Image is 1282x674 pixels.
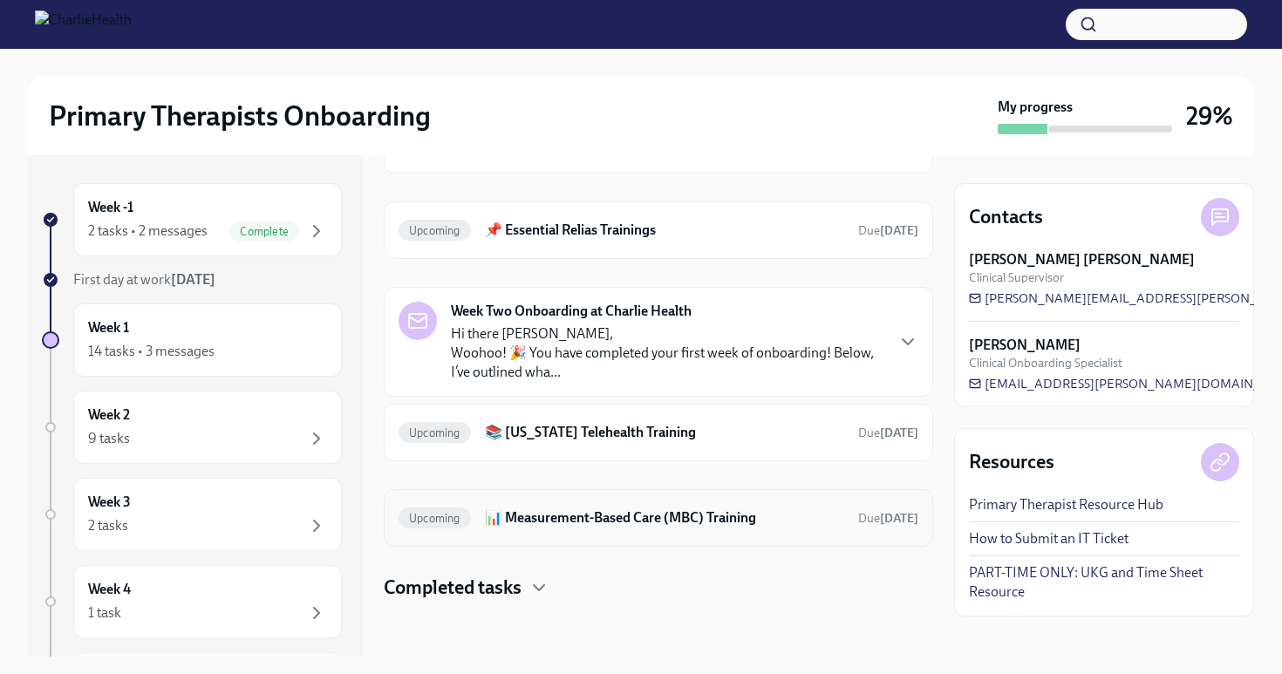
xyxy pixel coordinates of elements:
strong: [PERSON_NAME] [969,336,1081,355]
a: How to Submit an IT Ticket [969,529,1129,548]
span: Complete [229,225,299,238]
h3: 29% [1186,100,1233,132]
h6: Week 1 [88,318,129,337]
a: Upcoming📌 Essential Relias TrainingsDue[DATE] [399,216,918,244]
div: Completed tasks [384,575,933,601]
h6: 📊 Measurement-Based Care (MBC) Training [485,508,844,528]
div: 2 tasks [88,516,128,535]
a: Upcoming📚 [US_STATE] Telehealth TrainingDue[DATE] [399,419,918,446]
h4: Completed tasks [384,575,522,601]
strong: [DATE] [880,511,918,526]
h6: Week 3 [88,493,131,512]
a: First day at work[DATE] [42,270,342,289]
p: Hi there [PERSON_NAME], Woohoo! 🎉 You have completed your first week of onboarding! Below, I’ve o... [451,324,883,382]
strong: [DATE] [171,271,215,288]
div: 1 task [88,603,121,623]
h6: 📌 Essential Relias Trainings [485,221,844,240]
a: Week 29 tasks [42,391,342,464]
h4: Resources [969,449,1054,475]
a: PART-TIME ONLY: UKG and Time Sheet Resource [969,563,1239,602]
a: Week 114 tasks • 3 messages [42,303,342,377]
span: August 25th, 2025 09:00 [858,222,918,239]
strong: [DATE] [880,223,918,238]
a: Week -12 tasks • 2 messagesComplete [42,183,342,256]
span: First day at work [73,271,215,288]
strong: My progress [998,98,1073,117]
span: Upcoming [399,426,471,439]
span: Due [858,223,918,238]
strong: [PERSON_NAME] [PERSON_NAME] [969,250,1195,269]
span: August 25th, 2025 09:00 [858,425,918,441]
h6: Week -1 [88,198,133,217]
a: Week 32 tasks [42,478,342,551]
span: Clinical Onboarding Specialist [969,355,1122,371]
h4: Contacts [969,204,1043,230]
span: Upcoming [399,512,471,525]
h6: Week 2 [88,405,130,425]
span: Due [858,511,918,526]
a: Upcoming📊 Measurement-Based Care (MBC) TrainingDue[DATE] [399,504,918,532]
div: 2 tasks • 2 messages [88,221,208,241]
strong: [DATE] [880,426,918,440]
h6: 📚 [US_STATE] Telehealth Training [485,423,844,442]
span: Clinical Supervisor [969,269,1064,286]
h2: Primary Therapists Onboarding [49,99,431,133]
a: Week 41 task [42,565,342,638]
span: Due [858,426,918,440]
div: 14 tasks • 3 messages [88,342,215,361]
img: CharlieHealth [35,10,132,38]
span: Upcoming [399,224,471,237]
h6: Week 4 [88,580,131,599]
div: 9 tasks [88,429,130,448]
span: August 20th, 2025 09:00 [858,510,918,527]
a: Primary Therapist Resource Hub [969,495,1163,514]
strong: Week Two Onboarding at Charlie Health [451,302,692,321]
